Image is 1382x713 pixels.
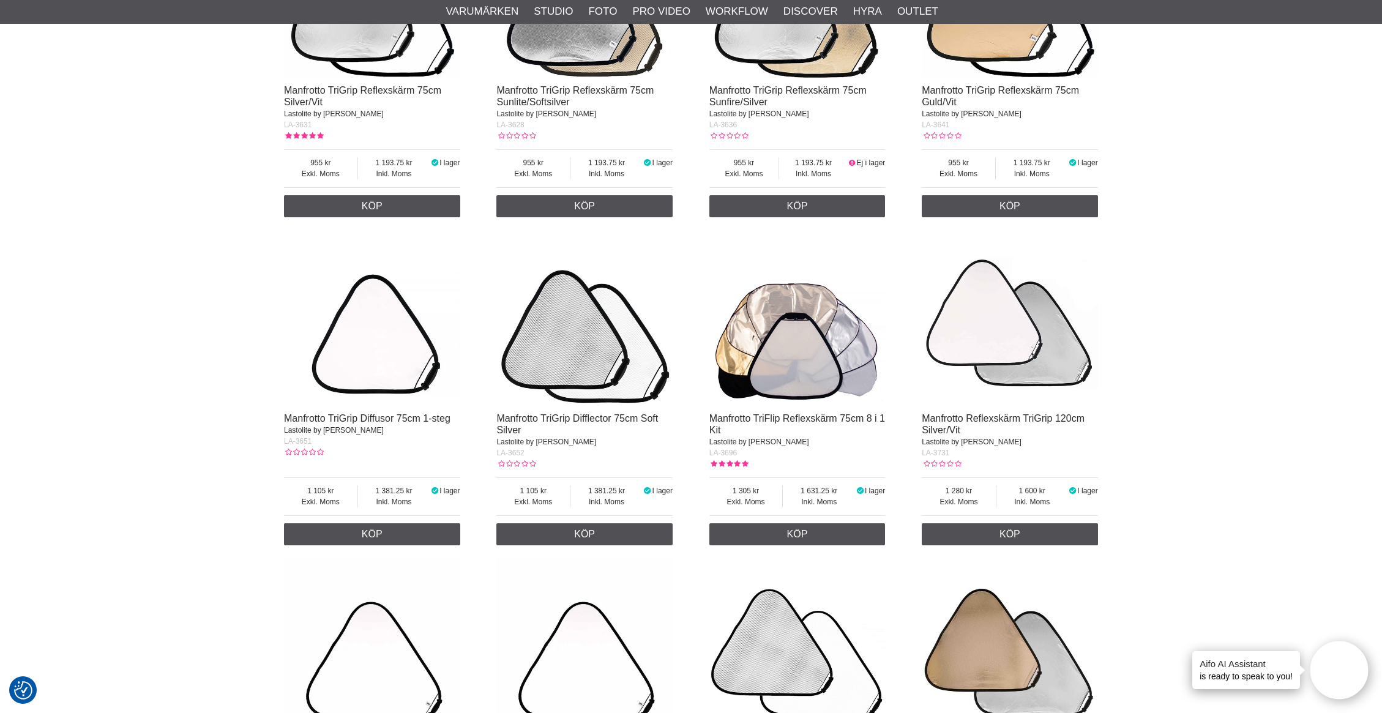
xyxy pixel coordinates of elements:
span: Exkl. Moms [922,168,995,179]
a: Köp [709,523,886,545]
img: Manfrotto TriGrip Diffusor 75cm 1-steg [284,230,460,406]
i: Ej i lager [848,159,857,167]
span: 1 381.25 [570,485,643,496]
span: Lastolite by [PERSON_NAME] [284,426,384,435]
span: I lager [865,487,885,495]
a: Köp [922,195,1098,217]
span: LA-3641 [922,121,949,129]
a: Manfrotto TriGrip Reflexskärm 75cm Sunfire/Silver [709,85,867,107]
span: 1 381.25 [358,485,430,496]
span: 1 193.75 [358,157,430,168]
img: Revisit consent button [14,681,32,700]
span: 1 631.25 [783,485,855,496]
a: Hyra [853,4,882,20]
a: Köp [496,523,673,545]
div: Kundbetyg: 0 [496,458,536,469]
span: Inkl. Moms [358,168,430,179]
img: Manfrotto TriFlip Reflexskärm 75cm 8 i 1 Kit [709,230,886,406]
span: 955 [709,157,779,168]
i: I lager [1068,487,1078,495]
span: 1 105 [284,485,357,496]
span: I lager [1077,159,1097,167]
span: Inkl. Moms [570,168,643,179]
div: is ready to speak to you! [1192,651,1300,689]
a: Outlet [897,4,938,20]
a: Manfrotto Reflexskärm TriGrip 120cm Silver/Vit [922,413,1085,435]
span: 1 193.75 [570,157,643,168]
a: Köp [284,195,460,217]
span: I lager [439,159,460,167]
h4: Aifo AI Assistant [1200,657,1293,670]
a: Manfrotto TriFlip Reflexskärm 75cm 8 i 1 Kit [709,413,885,435]
span: Inkl. Moms [358,496,430,507]
span: LA-3696 [709,449,737,457]
img: Manfrotto Reflexskärm TriGrip 120cm Silver/Vit [922,230,1098,406]
span: Lastolite by [PERSON_NAME] [709,110,809,118]
a: Manfrotto TriGrip Difflector 75cm Soft Silver [496,413,658,435]
i: I lager [643,159,652,167]
span: Inkl. Moms [783,496,855,507]
a: Manfrotto TriGrip Reflexskärm 75cm Guld/Vit [922,85,1079,107]
span: 1 193.75 [779,157,848,168]
div: Kundbetyg: 0 [709,130,749,141]
a: Foto [588,4,617,20]
span: Lastolite by [PERSON_NAME] [709,438,809,446]
div: Kundbetyg: 0 [922,458,961,469]
span: Inkl. Moms [570,496,643,507]
span: Inkl. Moms [996,496,1068,507]
i: I lager [643,487,652,495]
span: Exkl. Moms [496,168,570,179]
span: 1 193.75 [996,157,1068,168]
span: Lastolite by [PERSON_NAME] [496,110,596,118]
a: Manfrotto TriGrip Diffusor 75cm 1-steg [284,413,450,424]
span: LA-3652 [496,449,524,457]
div: Kundbetyg: 0 [284,447,323,458]
div: Kundbetyg: 5.00 [284,130,323,141]
a: Köp [284,523,460,545]
span: Inkl. Moms [779,168,848,179]
span: Ej i lager [857,159,886,167]
span: Exkl. Moms [709,496,783,507]
span: I lager [652,487,673,495]
span: LA-3636 [709,121,737,129]
span: I lager [652,159,673,167]
a: Pro Video [632,4,690,20]
i: I lager [430,487,439,495]
a: Varumärken [446,4,519,20]
div: Kundbetyg: 0 [922,130,961,141]
span: LA-3731 [922,449,949,457]
span: Exkl. Moms [284,496,357,507]
span: I lager [439,487,460,495]
span: Exkl. Moms [284,168,357,179]
span: 1 105 [496,485,570,496]
i: I lager [1068,159,1078,167]
a: Manfrotto TriGrip Reflexskärm 75cm Sunlite/Softsilver [496,85,654,107]
a: Workflow [706,4,768,20]
span: 955 [496,157,570,168]
a: Studio [534,4,573,20]
a: Köp [709,195,886,217]
i: I lager [430,159,439,167]
span: 955 [284,157,357,168]
span: 1 305 [709,485,783,496]
span: LA-3628 [496,121,524,129]
span: Exkl. Moms [496,496,570,507]
a: Discover [783,4,838,20]
span: Lastolite by [PERSON_NAME] [284,110,384,118]
span: Exkl. Moms [922,496,996,507]
span: 955 [922,157,995,168]
span: Inkl. Moms [996,168,1068,179]
button: Samtyckesinställningar [14,679,32,701]
span: Exkl. Moms [709,168,779,179]
span: Lastolite by [PERSON_NAME] [922,110,1022,118]
a: Köp [922,523,1098,545]
span: I lager [1077,487,1097,495]
a: Köp [496,195,673,217]
img: Manfrotto TriGrip Difflector 75cm Soft Silver [496,230,673,406]
span: Lastolite by [PERSON_NAME] [922,438,1022,446]
span: LA-3631 [284,121,312,129]
div: Kundbetyg: 5.00 [709,458,749,469]
span: 1 280 [922,485,996,496]
span: 1 600 [996,485,1068,496]
span: Lastolite by [PERSON_NAME] [496,438,596,446]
